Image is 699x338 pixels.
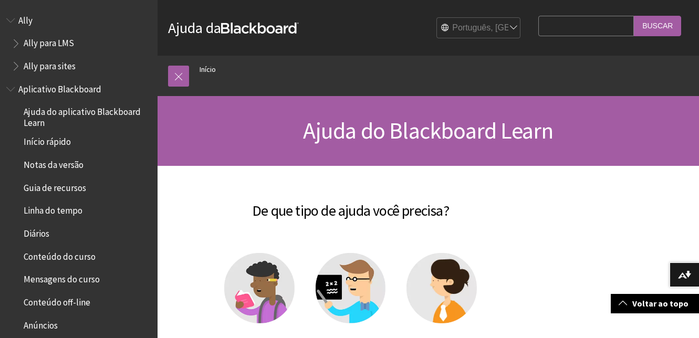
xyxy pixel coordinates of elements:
h2: De que tipo de ajuda você precisa? [168,187,533,221]
span: Conteúdo do curso [24,248,96,262]
img: Ajuda para administradores [406,253,477,323]
span: Notas da versão [24,156,84,170]
span: Aplicativo Blackboard [18,80,101,94]
span: Ally [18,12,33,26]
img: Ajuda para instrutores [316,253,386,323]
span: Início rápido [24,133,71,147]
img: Ajuda para alunos [224,253,295,323]
span: Ally para LMS [24,35,74,49]
select: Site Language Selector [437,18,521,39]
span: Ajuda do aplicativo Blackboard Learn [24,103,150,128]
nav: Book outline for Anthology Ally Help [6,12,151,75]
span: Diários [24,225,49,239]
span: Ajuda do Blackboard Learn [303,116,553,145]
a: Início [200,63,216,76]
a: Voltar ao topo [611,294,699,313]
strong: Blackboard [221,23,299,34]
span: Ally para sites [24,57,76,71]
span: Guia de recursos [24,179,86,193]
input: Buscar [634,16,681,36]
span: Linha do tempo [24,202,82,216]
span: Conteúdo off-line [24,293,90,308]
a: Ajuda daBlackboard [168,18,299,37]
span: Mensagens do curso [24,271,100,285]
span: Anúncios [24,316,58,331]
